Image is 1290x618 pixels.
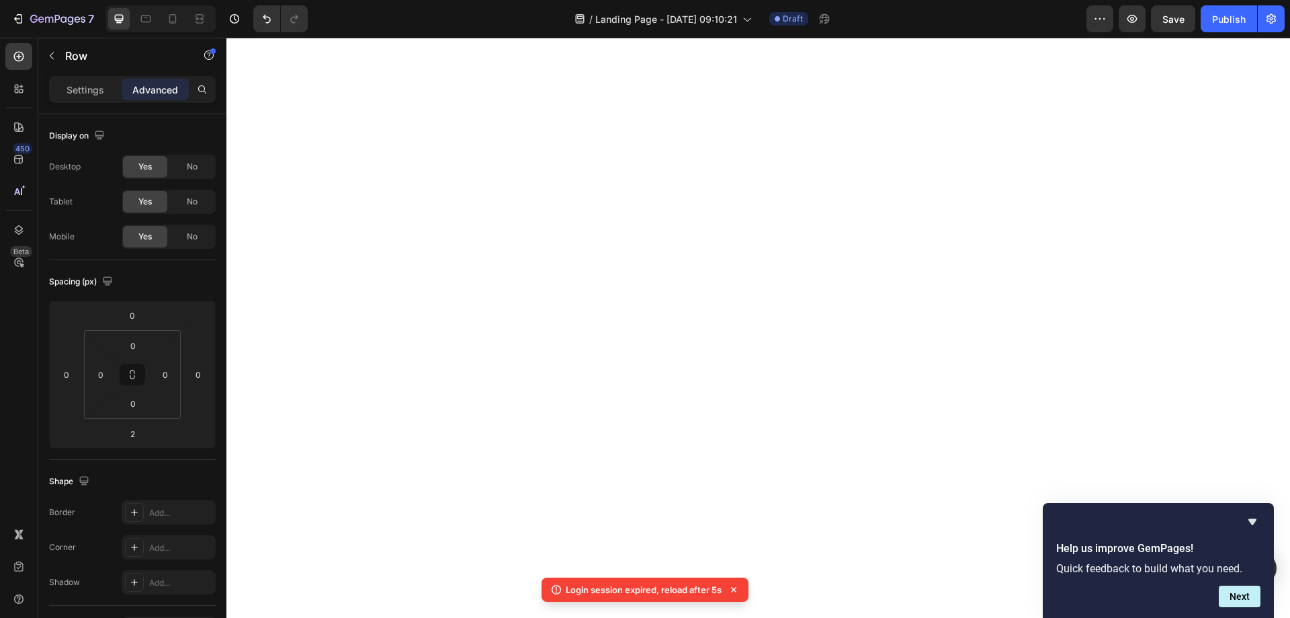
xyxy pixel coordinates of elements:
[149,577,212,589] div: Add...
[49,541,76,553] div: Corner
[49,231,75,243] div: Mobile
[253,5,308,32] div: Undo/Redo
[226,38,1290,618] iframe: Design area
[138,196,152,208] span: Yes
[49,127,107,145] div: Display on
[1151,5,1195,32] button: Save
[49,273,116,291] div: Spacing (px)
[132,83,178,97] p: Advanced
[589,12,593,26] span: /
[5,5,100,32] button: 7
[1056,541,1260,557] h2: Help us improve GemPages!
[49,161,81,173] div: Desktop
[88,11,94,27] p: 7
[10,246,32,257] div: Beta
[149,507,212,519] div: Add...
[120,336,146,356] input: 0px
[155,364,175,385] input: 0px
[188,364,208,385] input: 0
[595,12,737,26] span: Landing Page - [DATE] 09:10:21
[1212,12,1246,26] div: Publish
[1056,514,1260,607] div: Help us improve GemPages!
[49,576,80,588] div: Shadow
[49,196,73,208] div: Tablet
[566,583,722,596] p: Login session expired, reload after 5s
[120,393,146,414] input: 0px
[149,542,212,554] div: Add...
[1162,13,1185,25] span: Save
[49,506,75,518] div: Border
[138,231,152,243] span: Yes
[119,305,146,325] input: 0
[56,364,77,385] input: 0
[783,13,803,25] span: Draft
[13,143,32,154] div: 450
[49,473,92,491] div: Shape
[1201,5,1257,32] button: Publish
[1219,586,1260,607] button: Next question
[67,83,104,97] p: Settings
[187,161,198,173] span: No
[138,161,152,173] span: Yes
[65,48,179,64] p: Row
[187,231,198,243] span: No
[1056,562,1260,575] p: Quick feedback to build what you need.
[91,364,111,385] input: 0px
[187,196,198,208] span: No
[119,424,146,444] input: 2
[1244,514,1260,530] button: Hide survey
